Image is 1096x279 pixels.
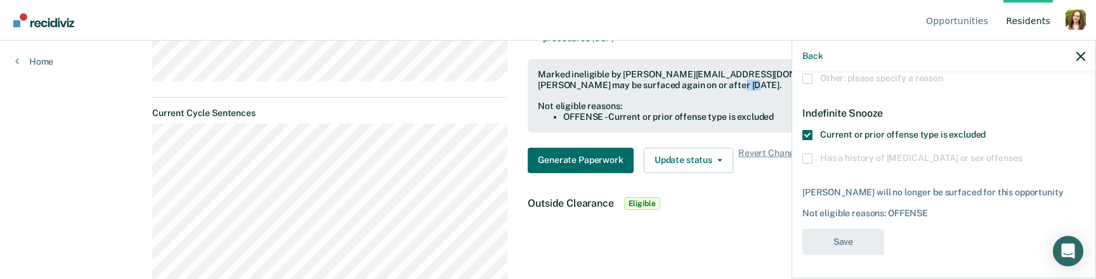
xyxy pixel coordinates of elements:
[738,148,804,173] span: Revert Changes
[820,129,986,139] span: Current or prior offense type is excluded
[592,33,614,43] span: (SOP)
[624,197,660,210] span: Eligible
[528,197,613,209] span: Outside Clearance
[820,153,1022,163] span: Has a history of [MEDICAL_DATA] or sex offenses
[802,208,1085,219] div: Not eligible reasons: OFFENSE
[820,73,943,83] span: Other: please specify a reason
[644,148,733,173] button: Update status
[802,97,1085,129] div: Indefinite Snooze
[13,13,74,27] img: Recidiviz
[538,101,923,112] div: Not eligible reasons:
[1053,236,1083,266] div: Open Intercom Messenger
[15,56,53,67] a: Home
[1066,10,1086,30] button: Profile dropdown button
[563,112,923,122] li: OFFENSE - Current or prior offense type is excluded
[802,51,823,62] button: Back
[802,229,884,255] button: Save
[152,108,507,119] dt: Current Cycle Sentences
[802,187,1085,198] div: [PERSON_NAME] will no longer be surfaced for this opportunity
[538,69,923,91] div: Marked ineligible by [PERSON_NAME][EMAIL_ADDRESS][DOMAIN_NAME] on [DATE]. [PERSON_NAME] may be su...
[528,148,633,173] button: Generate Paperwork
